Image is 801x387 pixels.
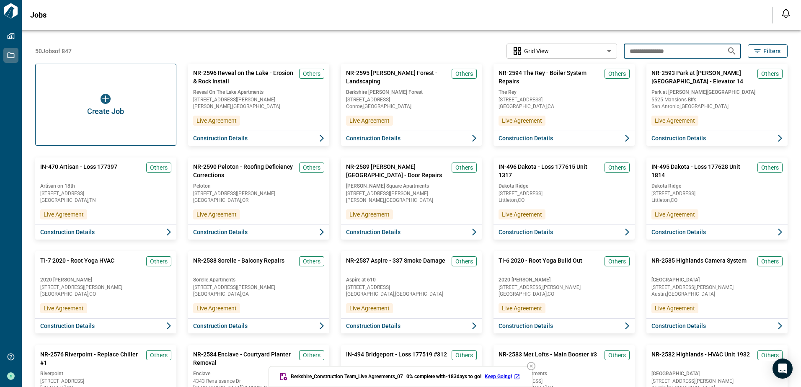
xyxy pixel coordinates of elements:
span: [STREET_ADDRESS][PERSON_NAME] [651,285,783,290]
span: Others [455,351,473,359]
span: Live Agreement [502,304,542,312]
span: [PERSON_NAME] , [GEOGRAPHIC_DATA] [346,198,477,203]
span: Live Agreement [196,116,237,125]
span: NR-2576 Riverpoint - Replace Chiller #1 [40,350,143,367]
span: 4343 Renaissance Dr [193,379,324,384]
span: NR-2585 Highlands Camera System [651,256,747,273]
span: 50 Jobs of 847 [35,47,72,55]
span: Others [608,351,626,359]
span: [GEOGRAPHIC_DATA] , [GEOGRAPHIC_DATA] [346,292,477,297]
span: NR-2587 Aspire - 337 Smoke Damage [346,256,445,273]
span: [STREET_ADDRESS][PERSON_NAME] [651,379,783,384]
span: Construction Details [193,228,248,236]
span: Littleton , CO [651,198,783,203]
span: Construction Details [40,228,95,236]
span: Others [608,257,626,266]
span: [STREET_ADDRESS] [499,191,630,196]
span: Construction Details [346,134,400,142]
span: [STREET_ADDRESS] [499,97,630,102]
span: [GEOGRAPHIC_DATA] , GA [193,292,324,297]
span: Grid View [524,47,549,55]
span: Berkshire_Construction Team_Live Agreements_07 [291,373,403,380]
button: Construction Details [646,131,788,146]
span: Construction Details [499,228,553,236]
span: [STREET_ADDRESS][PERSON_NAME] [346,191,477,196]
span: [STREET_ADDRESS] [40,191,171,196]
span: Berkshire [PERSON_NAME] Forest [346,89,477,95]
span: Construction Details [499,134,553,142]
span: [GEOGRAPHIC_DATA] , CO [40,292,171,297]
span: [GEOGRAPHIC_DATA] , OR [193,198,324,203]
span: NR-2584 Enclave - Courtyard Planter Removal [193,350,296,367]
span: Enclave [193,370,324,377]
span: NR-2588 Sorelle - Balcony Repairs [193,256,284,273]
span: [GEOGRAPHIC_DATA] [651,276,783,283]
span: [STREET_ADDRESS] [40,379,171,384]
a: Keep Going! [485,373,522,380]
img: icon button [101,94,111,104]
span: Others [455,257,473,266]
span: IN-496 Dakota - Loss 177615 Unit 1317 [499,163,601,179]
span: NR-2596 Reveal on the Lake - Erosion & Rock Install [193,69,296,85]
span: [GEOGRAPHIC_DATA] [651,370,783,377]
button: Construction Details [646,224,788,240]
span: Live Agreement [502,116,542,125]
button: Construction Details [494,318,635,333]
span: NR-2582 Highlands - HVAC Unit 1932 [651,350,750,367]
span: Others [303,351,320,359]
button: Construction Details [646,318,788,333]
span: Others [455,163,473,172]
span: IN-494 Bridgeport - Loss 177519 #312 [346,350,447,367]
span: [GEOGRAPHIC_DATA] , CA [499,104,630,109]
span: Peloton [193,183,324,189]
span: Construction Details [346,322,400,330]
span: San Antonio , [GEOGRAPHIC_DATA] [651,104,783,109]
span: Filters [763,47,780,55]
span: Others [150,257,168,266]
span: 5525 Mansions Blfs [651,97,783,102]
span: Construction Details [193,134,248,142]
span: [STREET_ADDRESS][PERSON_NAME] [193,191,324,196]
span: Reveal On The Lake Apartments [193,89,324,95]
span: Artisan on 18th [40,183,171,189]
button: Filters [748,44,788,58]
button: Construction Details [188,131,329,146]
span: Others [761,257,779,266]
span: Met Lofts Apartments [499,370,630,377]
span: NR-2589 [PERSON_NAME][GEOGRAPHIC_DATA] - Door Repairs [346,163,449,179]
span: NR-2593 Park at [PERSON_NAME][GEOGRAPHIC_DATA] - Elevator 14 [651,69,754,85]
span: Conroe , [GEOGRAPHIC_DATA] [346,104,477,109]
span: TI-6 2020 - Root Yoga Build Out [499,256,582,273]
button: Construction Details [188,224,329,240]
button: Search jobs [723,43,740,59]
span: IN-495 Dakota - Loss 177628 Unit 1814 [651,163,754,179]
button: Construction Details [35,224,176,240]
span: Others [761,70,779,78]
span: NR-2594 The Rey - Boiler System Repairs [499,69,601,85]
span: Construction Details [193,322,248,330]
button: Construction Details [494,224,635,240]
span: Construction Details [499,322,553,330]
span: Live Agreement [196,210,237,219]
button: Construction Details [188,318,329,333]
span: Construction Details [651,134,706,142]
span: Sorelle Apartments [193,276,324,283]
span: Create Job [87,107,124,116]
span: Construction Details [651,228,706,236]
span: Littleton , CO [499,198,630,203]
span: NR-2583 Met Lofts - Main Booster #3 [499,350,597,367]
span: Dakota Ridge [651,183,783,189]
span: Others [303,70,320,78]
span: [GEOGRAPHIC_DATA] , CO [499,292,630,297]
span: Live Agreement [655,210,695,219]
span: [STREET_ADDRESS] [651,191,783,196]
span: Live Agreement [349,304,390,312]
button: Construction Details [341,131,482,146]
span: Others [150,351,168,359]
span: TI-7 2020 - Root Yoga HVAC [40,256,114,273]
span: NR-2590 Peloton - Roofing Deficiency Corrections [193,163,296,179]
span: Others [608,163,626,172]
span: NR-2595 [PERSON_NAME] Forest - Landscaping [346,69,449,85]
span: Jobs [30,11,47,19]
span: Construction Details [651,322,706,330]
